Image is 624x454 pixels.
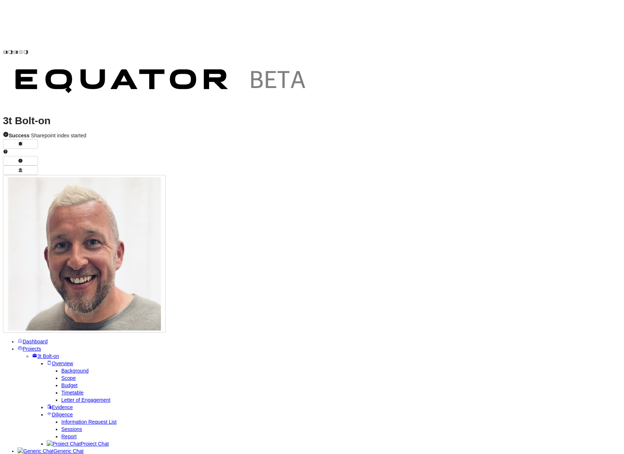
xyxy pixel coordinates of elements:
span: Dashboard [23,339,48,344]
img: Customer Logo [3,57,320,108]
h1: 3t Bolt-on [3,117,621,125]
a: Background [61,368,89,374]
img: Profile Icon [8,177,161,331]
img: Project Chat [47,440,81,447]
a: Timetable [61,390,84,396]
span: Evidence [52,404,73,410]
a: Information Request List [61,419,117,425]
span: Sharepoint index started [9,133,86,138]
span: Projects [23,346,41,352]
img: Customer Logo [28,3,346,55]
span: Overview [52,360,73,366]
a: Evidence [47,404,73,410]
a: Scope [61,375,76,381]
a: Projects [18,346,41,352]
a: 3t Bolt-on [32,353,59,359]
a: Generic ChatGeneric Chat [18,448,84,454]
a: Letter of Engagement [61,397,111,403]
a: Overview [47,360,73,366]
a: Dashboard [18,339,48,344]
a: Project ChatProject Chat [47,441,109,447]
a: Report [61,434,77,439]
span: 3t Bolt-on [37,353,59,359]
a: Diligence [47,412,73,417]
span: Diligence [52,412,73,417]
strong: Success [9,133,30,138]
a: Budget [61,382,77,388]
span: Project Chat [81,441,109,447]
span: Generic Chat [53,448,83,454]
a: Sessions [61,426,82,432]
